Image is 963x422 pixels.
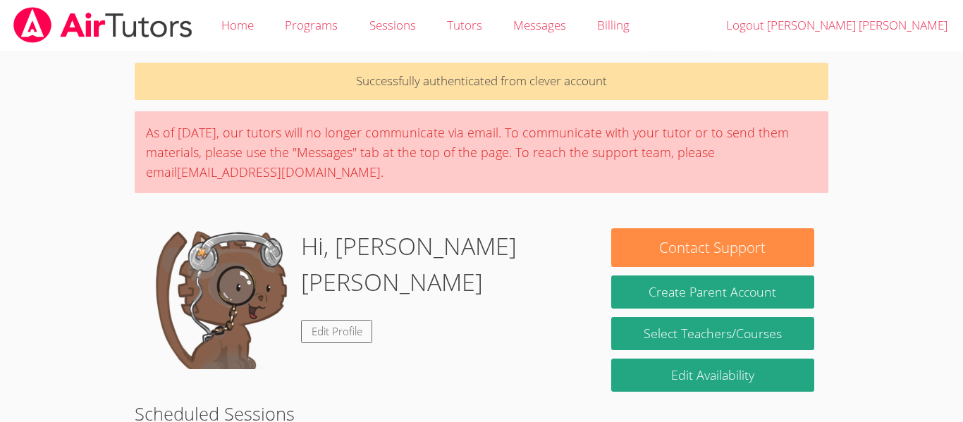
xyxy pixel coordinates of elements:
span: Messages [513,17,566,33]
div: As of [DATE], our tutors will no longer communicate via email. To communicate with your tutor or ... [135,111,828,193]
p: Successfully authenticated from clever account [135,63,828,100]
a: Edit Availability [611,359,814,392]
button: Contact Support [611,228,814,267]
img: default.png [149,228,290,369]
img: airtutors_banner-c4298cdbf04f3fff15de1276eac7730deb9818008684d7c2e4769d2f7ddbe033.png [12,7,194,43]
a: Select Teachers/Courses [611,317,814,350]
a: Edit Profile [301,320,373,343]
button: Create Parent Account [611,275,814,309]
h1: Hi, [PERSON_NAME] [PERSON_NAME] [301,228,583,300]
